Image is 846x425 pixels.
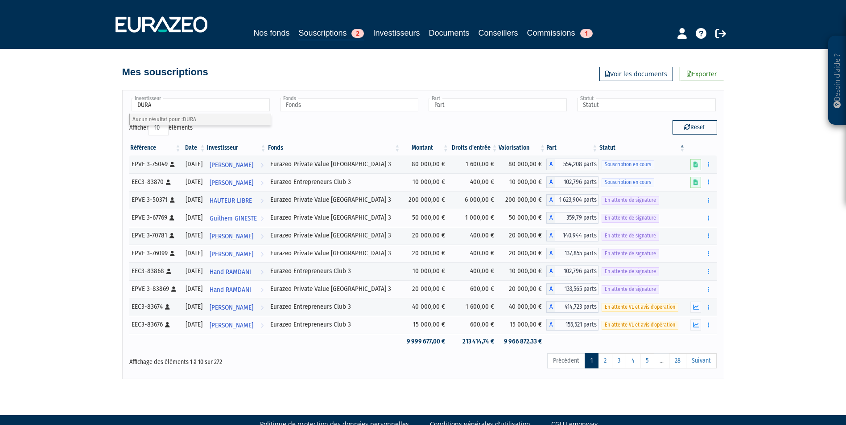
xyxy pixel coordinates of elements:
a: Suivant [686,353,717,368]
span: 359,79 parts [555,212,598,224]
th: Fonds: activer pour trier la colonne par ordre croissant [267,140,401,155]
span: A [546,266,555,277]
td: 6 000,00 € [450,191,499,209]
a: Voir les documents [599,67,673,81]
li: Aucun résultat pour : [130,114,271,125]
div: Eurazeo Private Value [GEOGRAPHIC_DATA] 3 [270,231,398,240]
td: 20 000,00 € [499,280,547,298]
div: Affichage des éléments 1 à 10 sur 272 [129,352,367,367]
a: 5 [640,353,654,368]
span: A [546,159,555,170]
div: Eurazeo Private Value [GEOGRAPHIC_DATA] 3 [270,284,398,294]
span: A [546,230,555,241]
th: Référence : activer pour trier la colonne par ordre croissant [129,140,182,155]
div: [DATE] [185,231,203,240]
span: En attente de signature [602,232,659,240]
a: [PERSON_NAME] [206,245,267,262]
a: Conseillers [479,27,518,39]
div: A - Eurazeo Entrepreneurs Club 3 [546,301,598,313]
div: A - Eurazeo Private Value Europe 3 [546,159,598,170]
th: Montant: activer pour trier la colonne par ordre croissant [401,140,450,155]
i: [Français] Personne physique [165,322,170,327]
a: 2 [598,353,612,368]
div: EEC3-83870 [132,177,179,187]
i: Voir l'investisseur [260,246,264,262]
i: [Français] Personne physique [170,162,175,167]
a: [PERSON_NAME] [206,298,267,316]
td: 600,00 € [450,316,499,334]
div: A - Eurazeo Private Value Europe 3 [546,283,598,295]
span: [PERSON_NAME] [210,246,253,262]
td: 10 000,00 € [499,262,547,280]
span: En attente de signature [602,249,659,258]
div: A - Eurazeo Entrepreneurs Club 3 [546,319,598,331]
div: A - Eurazeo Private Value Europe 3 [546,230,598,241]
span: HAUTEUR LIBRE [210,192,252,209]
div: Eurazeo Entrepreneurs Club 3 [270,177,398,187]
span: [PERSON_NAME] [210,157,253,173]
td: 400,00 € [450,173,499,191]
a: Souscriptions2 [298,27,364,41]
div: A - Eurazeo Entrepreneurs Club 3 [546,176,598,188]
td: 1 000,00 € [450,209,499,227]
div: Eurazeo Entrepreneurs Club 3 [270,266,398,276]
th: Valorisation: activer pour trier la colonne par ordre croissant [499,140,547,155]
span: A [546,319,555,331]
a: [PERSON_NAME] [206,227,267,245]
div: [DATE] [185,177,203,187]
td: 40 000,00 € [401,298,450,316]
td: 20 000,00 € [499,227,547,245]
div: [DATE] [185,284,203,294]
td: 10 000,00 € [401,262,450,280]
a: Documents [429,27,470,39]
a: 28 [669,353,686,368]
i: [Français] Personne physique [169,233,174,238]
i: Voir l'investisseur [260,175,264,191]
div: EPVE 3-67769 [132,213,179,222]
td: 20 000,00 € [401,280,450,298]
span: En attente de signature [602,267,659,276]
th: Part: activer pour trier la colonne par ordre croissant [546,140,598,155]
span: [PERSON_NAME] [210,317,253,334]
div: EEC3-83674 [132,302,179,311]
a: Hand RAMDANI [206,262,267,280]
span: A [546,176,555,188]
i: [Français] Personne physique [165,304,170,310]
span: 102,796 parts [555,176,598,188]
span: [PERSON_NAME] [210,299,253,316]
td: 80 000,00 € [401,155,450,173]
img: 1732889491-logotype_eurazeo_blanc_rvb.png [116,16,207,33]
span: 1 [580,29,593,38]
i: [Français] Personne physique [170,251,175,256]
a: [PERSON_NAME] [206,316,267,334]
span: DURA [183,116,196,123]
td: 20 000,00 € [401,227,450,245]
i: [Français] Personne physique [169,215,174,221]
div: Eurazeo Private Value [GEOGRAPHIC_DATA] 3 [270,195,398,204]
i: [Français] Personne physique [170,197,175,203]
td: 9 966 872,33 € [499,334,547,349]
td: 400,00 € [450,262,499,280]
th: Statut : activer pour trier la colonne par ordre d&eacute;croissant [598,140,686,155]
a: Exporter [680,67,724,81]
div: A - Eurazeo Private Value Europe 3 [546,248,598,259]
i: Voir l'investisseur [260,264,264,280]
div: Eurazeo Private Value [GEOGRAPHIC_DATA] 3 [270,159,398,169]
span: 1 623,904 parts [555,194,598,206]
a: Investisseurs [373,27,420,39]
span: A [546,301,555,313]
i: Voir l'investisseur [260,228,264,245]
div: [DATE] [185,320,203,329]
td: 1 600,00 € [450,298,499,316]
th: Investisseur: activer pour trier la colonne par ordre croissant [206,140,267,155]
div: [DATE] [185,302,203,311]
th: Date: activer pour trier la colonne par ordre croissant [182,140,206,155]
span: En attente VL et avis d'opération [602,303,678,311]
a: 3 [612,353,626,368]
span: 2 [351,29,364,38]
a: Hand RAMDANI [206,280,267,298]
div: [DATE] [185,249,203,258]
div: A - Eurazeo Private Value Europe 3 [546,194,598,206]
span: 155,521 parts [555,319,598,331]
label: Afficher éléments [129,120,193,135]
